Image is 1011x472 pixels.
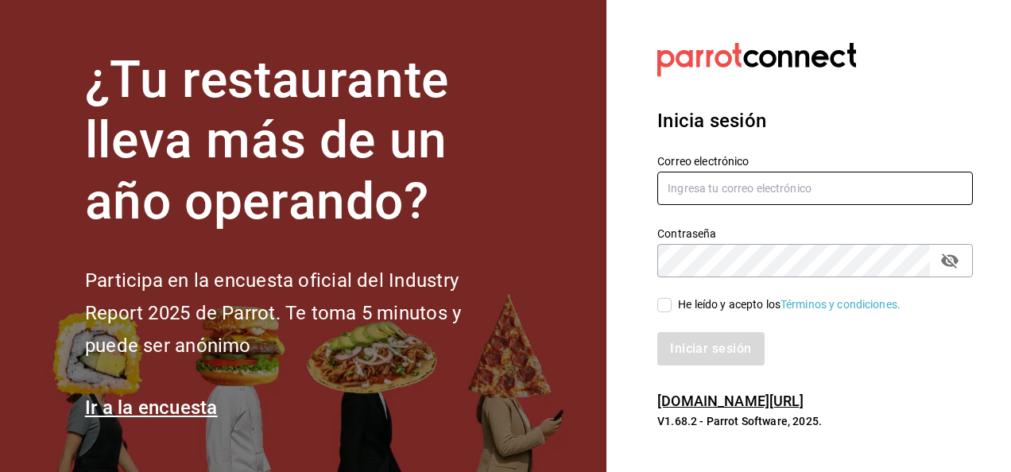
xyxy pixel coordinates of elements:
button: passwordField [936,247,963,274]
div: He leído y acepto los [678,296,901,313]
a: Términos y condiciones. [781,298,901,311]
h2: Participa en la encuesta oficial del Industry Report 2025 de Parrot. Te toma 5 minutos y puede se... [85,265,514,362]
label: Contraseña [657,227,973,238]
label: Correo electrónico [657,155,973,166]
a: Ir a la encuesta [85,397,218,419]
h1: ¿Tu restaurante lleva más de un año operando? [85,50,514,233]
h3: Inicia sesión [657,106,973,135]
p: V1.68.2 - Parrot Software, 2025. [657,413,973,429]
a: [DOMAIN_NAME][URL] [657,393,804,409]
input: Ingresa tu correo electrónico [657,172,973,205]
